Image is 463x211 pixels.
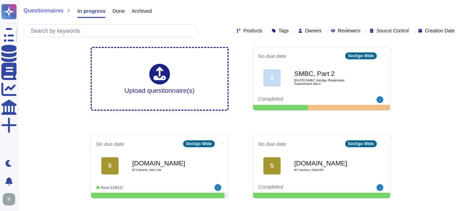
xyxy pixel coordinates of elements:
span: Source Control [376,28,409,33]
div: Upload questionnaire(s) [124,64,195,94]
div: Completed [258,96,343,103]
b: SMBC, Part 2 [294,70,363,77]
div: S [101,157,119,174]
span: Questionnaires [23,8,63,13]
b: [DOMAIN_NAME] [294,160,363,167]
button: user [1,192,20,207]
span: Done: 114/117 [101,186,123,190]
span: El Camino, OWASP [294,168,363,172]
div: S [263,157,281,174]
div: Sectigo Wide [345,52,376,59]
span: Archived [132,8,152,13]
span: No due date [96,141,124,147]
span: El Camino, SIG Lite [132,168,201,172]
img: user [376,96,383,103]
span: No due date [258,53,286,59]
span: Products [243,28,262,33]
span: [DATE] SMBC Sectigo Responses Assessment tab 3 [294,79,363,85]
img: user [3,193,15,205]
span: In progress [77,8,105,13]
span: Reviewers [338,28,360,33]
b: [DOMAIN_NAME] [132,160,201,167]
img: user [376,184,383,191]
span: Done [112,8,125,13]
input: Search by keywords [27,25,197,37]
span: Tags [279,28,289,33]
div: Sectigo Wide [183,140,214,147]
span: No due date [258,141,286,147]
div: Sectigo Wide [345,140,376,147]
div: S [263,69,281,87]
span: Owners [305,28,322,33]
img: user [214,184,221,191]
div: Completed [258,184,343,191]
span: Creation Date [425,28,455,33]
